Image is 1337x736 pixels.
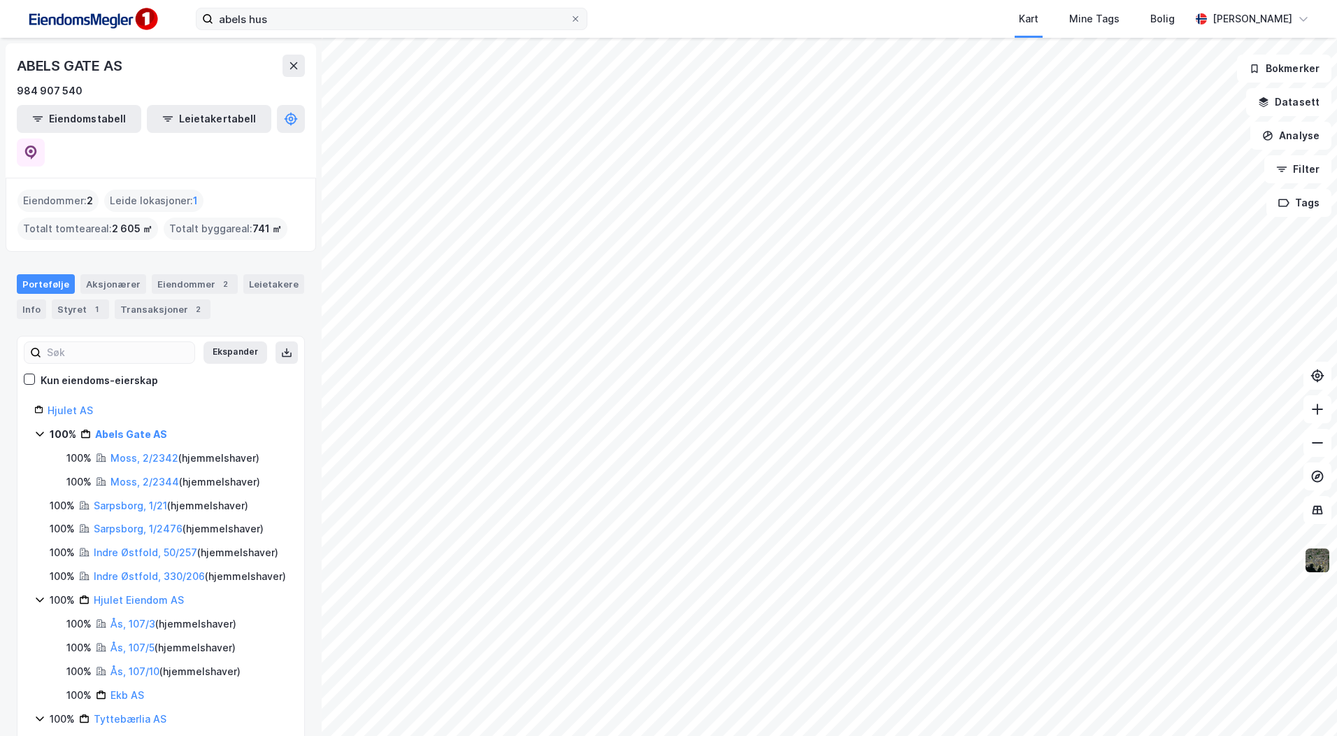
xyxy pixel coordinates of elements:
[1150,10,1175,27] div: Bolig
[94,521,264,537] div: ( hjemmelshaver )
[1069,10,1120,27] div: Mine Tags
[110,663,241,680] div: ( hjemmelshaver )
[110,639,236,656] div: ( hjemmelshaver )
[80,274,146,294] div: Aksjonærer
[1267,669,1337,736] iframe: Chat Widget
[50,711,75,728] div: 100%
[66,687,92,704] div: 100%
[1019,10,1038,27] div: Kart
[110,665,159,677] a: Ås, 107/10
[17,218,158,240] div: Totalt tomteareal :
[50,568,75,585] div: 100%
[48,404,93,416] a: Hjulet AS
[115,299,210,319] div: Transaksjoner
[66,450,92,467] div: 100%
[90,302,103,316] div: 1
[50,544,75,561] div: 100%
[147,105,271,133] button: Leietakertabell
[94,544,278,561] div: ( hjemmelshaver )
[50,497,75,514] div: 100%
[95,428,167,440] a: Abels Gate AS
[110,689,144,701] a: Ekb AS
[152,274,238,294] div: Eiendommer
[1213,10,1292,27] div: [PERSON_NAME]
[191,302,205,316] div: 2
[110,642,155,653] a: Ås, 107/5
[22,3,162,35] img: F4PB6Px+NJ5v8B7XTbfpPpyloAAAAASUVORK5CYII=
[94,713,166,725] a: Tyttebærlia AS
[110,618,155,630] a: Ås, 107/3
[66,616,92,632] div: 100%
[213,8,570,29] input: Søk på adresse, matrikkel, gårdeiere, leietakere eller personer
[110,476,179,488] a: Moss, 2/2344
[66,639,92,656] div: 100%
[94,497,248,514] div: ( hjemmelshaver )
[1267,669,1337,736] div: Kontrollprogram for chat
[17,55,124,77] div: ABELS GATE AS
[1237,55,1331,83] button: Bokmerker
[164,218,287,240] div: Totalt byggareal :
[1246,88,1331,116] button: Datasett
[94,500,167,511] a: Sarpsborg, 1/21
[94,594,184,606] a: Hjulet Eiendom AS
[104,190,203,212] div: Leide lokasjoner :
[17,105,141,133] button: Eiendomstabell
[1250,122,1331,150] button: Analyse
[110,616,236,632] div: ( hjemmelshaver )
[1266,189,1331,217] button: Tags
[110,474,260,490] div: ( hjemmelshaver )
[50,426,76,443] div: 100%
[17,190,99,212] div: Eiendommer :
[87,192,93,209] span: 2
[1264,155,1331,183] button: Filter
[252,220,282,237] span: 741 ㎡
[17,83,83,99] div: 984 907 540
[66,474,92,490] div: 100%
[218,277,232,291] div: 2
[243,274,304,294] div: Leietakere
[17,274,75,294] div: Portefølje
[50,592,75,609] div: 100%
[1304,547,1331,574] img: 9k=
[94,568,286,585] div: ( hjemmelshaver )
[193,192,198,209] span: 1
[94,570,205,582] a: Indre Østfold, 330/206
[94,546,197,558] a: Indre Østfold, 50/257
[50,521,75,537] div: 100%
[110,450,259,467] div: ( hjemmelshaver )
[66,663,92,680] div: 100%
[112,220,152,237] span: 2 605 ㎡
[41,372,158,389] div: Kun eiendoms-eierskap
[41,342,194,363] input: Søk
[52,299,109,319] div: Styret
[203,341,267,364] button: Ekspander
[110,452,178,464] a: Moss, 2/2342
[17,299,46,319] div: Info
[94,523,183,535] a: Sarpsborg, 1/2476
